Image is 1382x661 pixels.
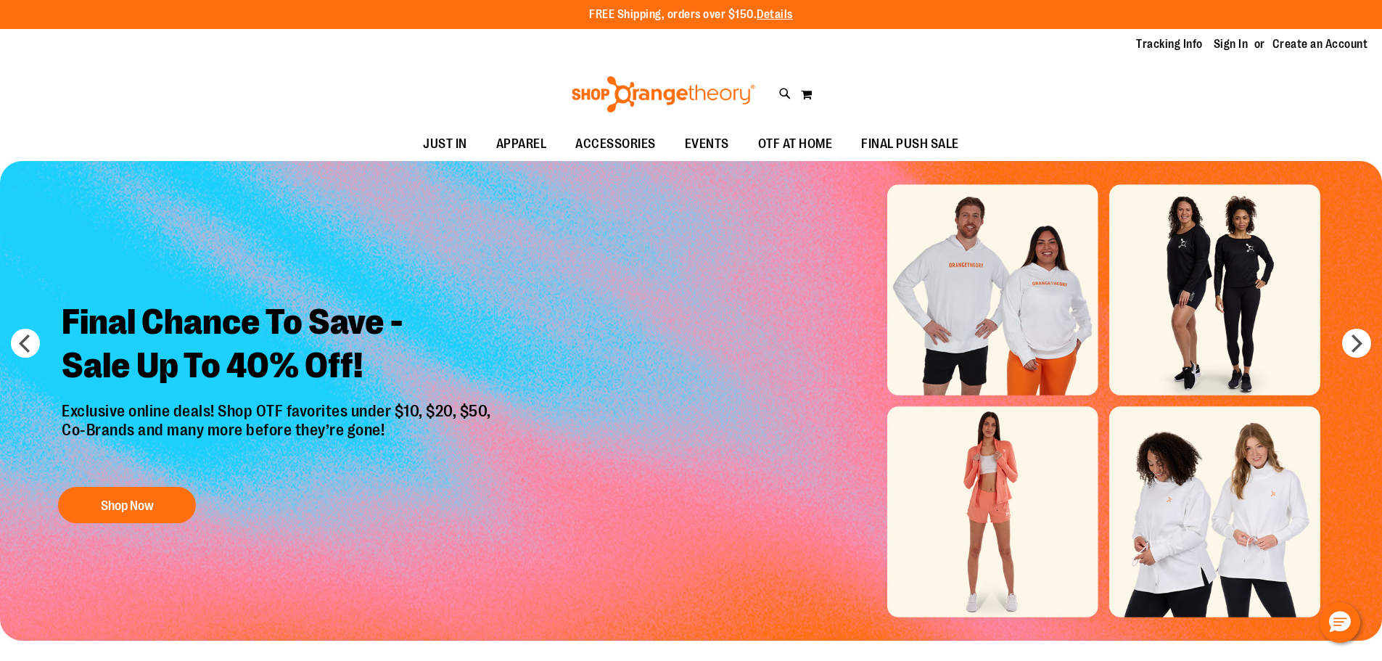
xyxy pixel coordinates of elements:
span: ACCESSORIES [575,128,656,160]
button: next [1342,329,1371,358]
button: Hello, have a question? Let’s chat. [1320,602,1360,643]
span: JUST IN [423,128,467,160]
a: APPAREL [482,128,562,161]
a: Sign In [1214,36,1249,52]
img: Shop Orangetheory [569,76,757,112]
p: Exclusive online deals! Shop OTF favorites under $10, $20, $50, Co-Brands and many more before th... [51,402,506,473]
a: Tracking Info [1136,36,1203,52]
a: Create an Account [1272,36,1368,52]
h2: Final Chance To Save - Sale Up To 40% Off! [51,290,506,402]
a: ACCESSORIES [561,128,670,161]
a: OTF AT HOME [744,128,847,161]
a: FINAL PUSH SALE [847,128,974,161]
a: EVENTS [670,128,744,161]
button: prev [11,329,40,358]
span: APPAREL [496,128,547,160]
p: FREE Shipping, orders over $150. [589,7,793,23]
span: EVENTS [685,128,729,160]
span: OTF AT HOME [758,128,833,160]
button: Shop Now [58,487,196,523]
a: Details [757,8,793,21]
span: FINAL PUSH SALE [861,128,959,160]
a: Final Chance To Save -Sale Up To 40% Off! Exclusive online deals! Shop OTF favorites under $10, $... [51,290,506,531]
a: JUST IN [408,128,482,161]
